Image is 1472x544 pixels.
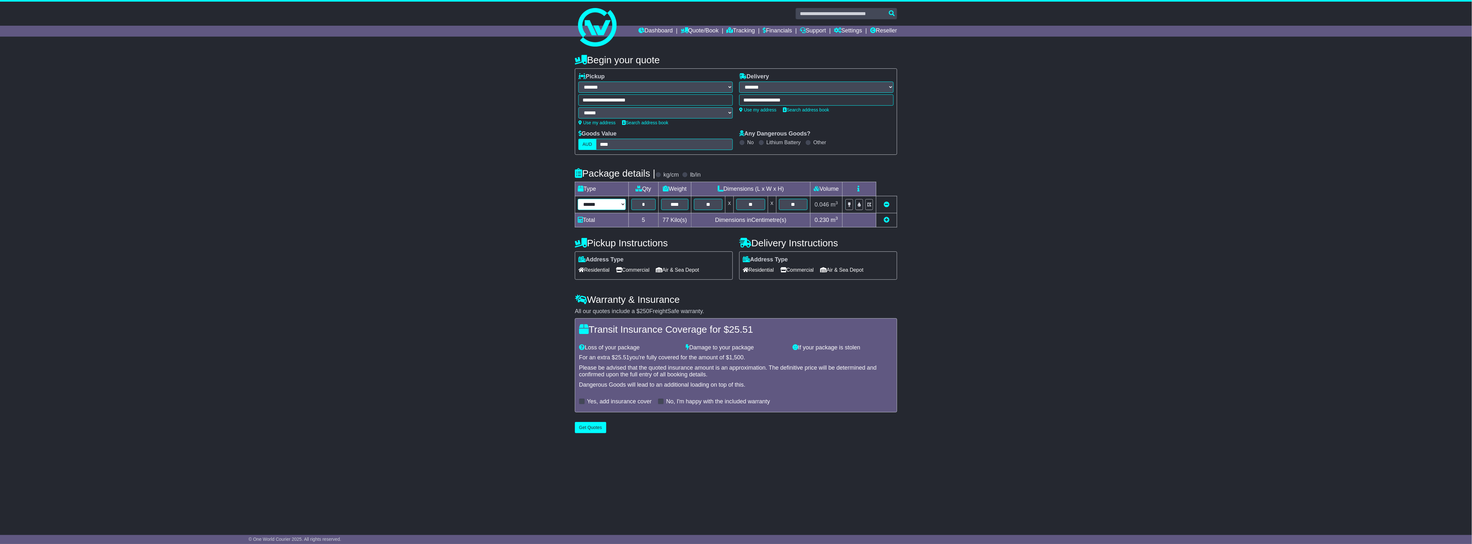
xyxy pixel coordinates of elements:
[578,139,596,150] label: AUD
[656,265,699,275] span: Air & Sea Depot
[578,73,605,80] label: Pickup
[575,55,897,65] h4: Begin your quote
[579,382,893,389] div: Dangerous Goods will lead to an additional loading on top of this.
[691,213,810,227] td: Dimensions in Centimetre(s)
[576,344,683,351] div: Loss of your package
[575,182,629,196] td: Type
[248,537,341,542] span: © One World Courier 2025. All rights reserved.
[768,196,776,213] td: x
[629,213,659,227] td: 5
[663,171,679,179] label: kg/cm
[831,201,838,208] span: m
[834,26,862,37] a: Settings
[739,238,897,248] h4: Delivery Instructions
[831,217,838,223] span: m
[587,398,652,405] label: Yes, add insurance cover
[578,256,624,263] label: Address Type
[629,182,659,196] td: Qty
[579,354,893,361] div: For an extra $ you're fully covered for the amount of $ .
[666,398,770,405] label: No, I'm happy with the included warranty
[575,213,629,227] td: Total
[739,73,769,80] label: Delivery
[789,344,896,351] div: If your package is stolen
[810,182,842,196] td: Volume
[727,26,755,37] a: Tracking
[780,265,814,275] span: Commercial
[638,26,673,37] a: Dashboard
[739,107,776,112] a: Use my address
[579,364,893,378] div: Please be advised that the quoted insurance amount is an approximation. The definitive price will...
[815,217,829,223] span: 0.230
[725,196,734,213] td: x
[690,171,701,179] label: lb/in
[800,26,826,37] a: Support
[575,308,897,315] div: All our quotes include a $ FreightSafe warranty.
[640,308,649,314] span: 250
[683,344,790,351] div: Damage to your package
[616,265,649,275] span: Commercial
[743,265,774,275] span: Residential
[743,256,788,263] label: Address Type
[870,26,897,37] a: Reseller
[884,201,889,208] a: Remove this item
[739,130,810,137] label: Any Dangerous Goods?
[575,294,897,305] h4: Warranty & Insurance
[575,238,733,248] h4: Pickup Instructions
[815,201,829,208] span: 0.046
[691,182,810,196] td: Dimensions (L x W x H)
[729,354,744,361] span: 1,500
[575,422,606,433] button: Get Quotes
[820,265,864,275] span: Air & Sea Depot
[747,139,754,145] label: No
[836,200,838,205] sup: 3
[615,354,629,361] span: 25.51
[884,217,889,223] a: Add new item
[575,168,655,179] h4: Package details |
[658,182,691,196] td: Weight
[813,139,826,145] label: Other
[658,213,691,227] td: Kilo(s)
[662,217,669,223] span: 77
[578,265,610,275] span: Residential
[622,120,668,125] a: Search address book
[836,216,838,221] sup: 3
[578,120,616,125] a: Use my address
[579,324,893,335] h4: Transit Insurance Coverage for $
[578,130,617,137] label: Goods Value
[729,324,753,335] span: 25.51
[681,26,719,37] a: Quote/Book
[763,26,792,37] a: Financials
[766,139,801,145] label: Lithium Battery
[783,107,829,112] a: Search address book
